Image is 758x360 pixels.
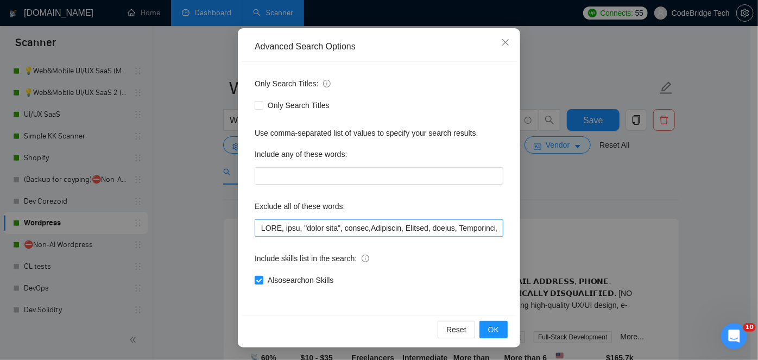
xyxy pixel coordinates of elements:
[255,41,503,53] div: Advanced Search Options
[488,324,499,336] span: OK
[255,78,331,90] span: Only Search Titles:
[255,252,369,264] span: Include skills list in the search:
[323,80,331,87] span: info-circle
[446,324,466,336] span: Reset
[263,274,338,286] span: Also search on Skills
[743,323,756,332] span: 10
[491,28,520,58] button: Close
[721,323,747,349] iframe: Intercom live chat
[263,99,334,111] span: Only Search Titles
[501,38,510,47] span: close
[255,127,503,139] div: Use comma-separated list of values to specify your search results.
[255,198,345,215] label: Exclude all of these words:
[362,255,369,262] span: info-circle
[255,146,347,163] label: Include any of these words:
[438,321,475,338] button: Reset
[479,321,508,338] button: OK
